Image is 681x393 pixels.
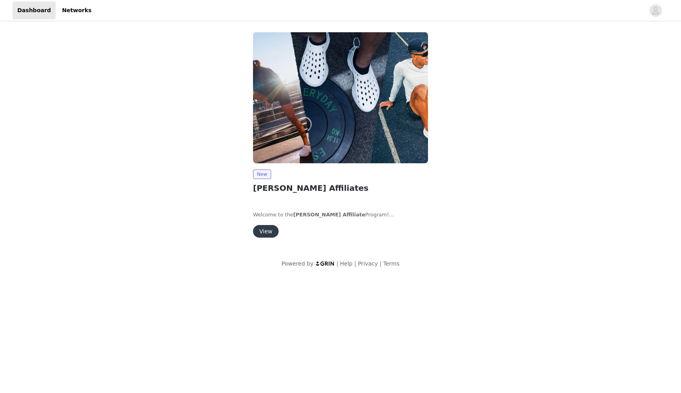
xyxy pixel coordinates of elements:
[380,260,381,267] span: |
[253,170,271,179] span: New
[652,4,659,17] div: avatar
[281,260,313,267] span: Powered by
[337,260,339,267] span: |
[13,2,56,19] a: Dashboard
[253,211,428,219] p: Welcome to the Program!
[354,260,356,267] span: |
[253,182,428,194] h2: [PERSON_NAME] Affiliates
[253,32,428,163] img: KANE Footwear
[57,2,96,19] a: Networks
[253,229,279,234] a: View
[293,212,365,218] strong: [PERSON_NAME] Affiliate
[358,260,378,267] a: Privacy
[383,260,399,267] a: Terms
[315,261,335,266] img: logo
[253,225,279,238] button: View
[340,260,353,267] a: Help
